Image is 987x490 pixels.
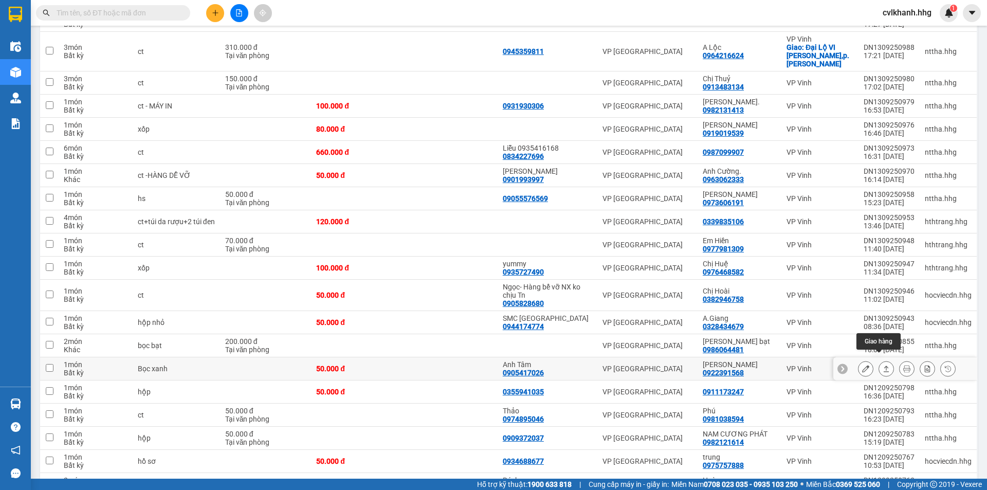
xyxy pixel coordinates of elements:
[316,148,399,156] div: 660.000 đ
[787,411,853,419] div: VP Vinh
[527,480,572,488] strong: 1900 633 818
[864,75,915,83] div: DN1309250980
[138,171,215,179] div: ct -HÀNG DỄ VỠ
[316,318,399,326] div: 50.000 đ
[879,361,894,376] div: Giao hàng
[703,245,744,253] div: 0977981309
[503,314,593,322] div: SMC Đà Nẵng
[703,167,776,175] div: Anh Cường.
[57,7,178,19] input: Tìm tên, số ĐT hoặc mã đơn
[225,51,306,60] div: Tại văn phòng
[864,237,915,245] div: DN1309250948
[787,125,853,133] div: VP Vinh
[925,125,972,133] div: nttha.hhg
[703,129,744,137] div: 0919019539
[925,241,972,249] div: hthtrang.hhg
[316,102,399,110] div: 100.000 đ
[806,479,880,490] span: Miền Bắc
[138,434,215,442] div: hộp
[703,438,744,446] div: 0982121614
[864,384,915,392] div: DN1209250798
[703,407,776,415] div: Phú
[64,322,127,331] div: Bất kỳ
[254,4,272,22] button: aim
[225,415,306,423] div: Tại văn phòng
[602,457,692,465] div: VP [GEOGRAPHIC_DATA]
[864,392,915,400] div: 16:36 [DATE]
[503,175,544,184] div: 0901993997
[864,106,915,114] div: 16:53 [DATE]
[925,388,972,396] div: nttha.hhg
[703,268,744,276] div: 0976468582
[703,106,744,114] div: 0982131413
[225,337,306,346] div: 200.000 đ
[602,125,692,133] div: VP [GEOGRAPHIC_DATA]
[64,129,127,137] div: Bất kỳ
[503,407,593,415] div: Thảo
[64,415,127,423] div: Bất kỳ
[925,171,972,179] div: nttha.hhg
[787,102,853,110] div: VP Vinh
[316,388,399,396] div: 50.000 đ
[864,51,915,60] div: 17:21 [DATE]
[864,245,915,253] div: 11:40 [DATE]
[225,83,306,91] div: Tại văn phòng
[225,346,306,354] div: Tại văn phòng
[671,479,798,490] span: Miền Nam
[703,388,744,396] div: 0911173247
[925,217,972,226] div: hthtrang.hhg
[787,79,853,87] div: VP Vinh
[703,453,776,461] div: trung
[787,194,853,203] div: VP Vinh
[602,411,692,419] div: VP [GEOGRAPHIC_DATA]
[703,346,744,354] div: 0986064481
[703,148,744,156] div: 0987099907
[225,75,306,83] div: 150.000 đ
[64,43,127,51] div: 3 món
[864,407,915,415] div: DN1209250793
[703,430,776,438] div: NAM CƯƠNG PHÁT
[138,341,215,350] div: bọc bạt
[864,175,915,184] div: 16:14 [DATE]
[703,237,776,245] div: Em Hiền
[925,79,972,87] div: nttha.hhg
[703,476,776,484] div: Hoàng
[64,198,127,207] div: Bất kỳ
[703,461,744,469] div: 0975757888
[503,457,544,465] div: 0934688677
[703,175,744,184] div: 0963062333
[503,167,593,175] div: Cty Anh Đức
[225,438,306,446] div: Tại văn phòng
[64,337,127,346] div: 2 món
[925,264,972,272] div: hthtrang.hhg
[64,430,127,438] div: 1 món
[503,283,593,299] div: Ngọc- Hàng bể vỡ NX ko chịu Tn
[138,291,215,299] div: ct
[64,438,127,446] div: Bất kỳ
[138,388,215,396] div: hộp
[64,98,127,106] div: 1 món
[703,260,776,268] div: Chị Huệ
[10,118,21,129] img: solution-icon
[11,445,21,455] span: notification
[11,468,21,478] span: message
[138,365,215,373] div: Bọc xanh
[952,5,955,12] span: 1
[703,43,776,51] div: A Lộc
[602,434,692,442] div: VP [GEOGRAPHIC_DATA]
[787,171,853,179] div: VP Vinh
[925,291,972,299] div: hocviecdn.hhg
[138,102,215,110] div: ct - MÁY IN
[703,98,776,106] div: Anh Khoa.
[602,318,692,326] div: VP [GEOGRAPHIC_DATA]
[64,190,127,198] div: 1 món
[703,217,744,226] div: 0339835106
[864,43,915,51] div: DN1309250988
[864,98,915,106] div: DN1309250979
[967,8,977,17] span: caret-down
[925,318,972,326] div: hocviecdn.hhg
[64,295,127,303] div: Bất kỳ
[602,241,692,249] div: VP [GEOGRAPHIC_DATA]
[602,341,692,350] div: VP [GEOGRAPHIC_DATA]
[225,430,306,438] div: 50.000 đ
